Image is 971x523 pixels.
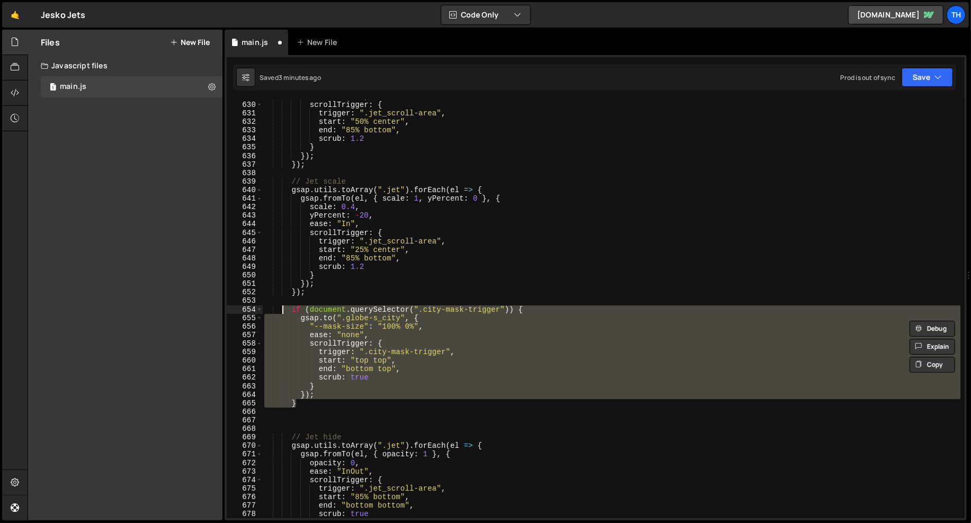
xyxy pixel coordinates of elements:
[910,339,955,355] button: Explain
[227,194,263,203] div: 641
[947,5,966,24] a: Th
[910,321,955,337] button: Debug
[227,382,263,391] div: 663
[260,73,321,82] div: Saved
[227,501,263,510] div: 677
[227,143,263,151] div: 635
[227,203,263,211] div: 642
[2,2,28,28] a: 🤙
[279,73,321,82] div: 3 minutes ago
[227,391,263,399] div: 664
[902,68,953,87] button: Save
[41,37,60,48] h2: Files
[227,101,263,109] div: 630
[227,348,263,356] div: 659
[227,356,263,365] div: 660
[227,450,263,458] div: 671
[227,126,263,134] div: 633
[227,425,263,433] div: 668
[227,263,263,271] div: 649
[227,467,263,476] div: 673
[227,459,263,467] div: 672
[848,5,943,24] a: [DOMAIN_NAME]
[227,160,263,169] div: 637
[227,152,263,160] div: 636
[227,408,263,416] div: 666
[170,38,210,47] button: New File
[840,73,895,82] div: Prod is out of sync
[227,279,263,288] div: 651
[227,493,263,501] div: 676
[227,510,263,518] div: 678
[227,229,263,237] div: 645
[227,220,263,228] div: 644
[227,169,263,177] div: 638
[227,246,263,254] div: 647
[227,177,263,186] div: 639
[227,441,263,450] div: 670
[441,5,530,24] button: Code Only
[227,305,263,314] div: 654
[41,76,222,97] div: 16759/45776.js
[41,8,86,21] div: Jesko Jets
[227,134,263,143] div: 634
[242,37,268,48] div: main.js
[297,37,341,48] div: New File
[227,118,263,126] div: 632
[227,416,263,425] div: 667
[227,365,263,373] div: 661
[227,399,263,408] div: 665
[227,339,263,348] div: 658
[227,237,263,246] div: 646
[227,322,263,331] div: 656
[227,109,263,118] div: 631
[227,314,263,322] div: 655
[227,288,263,296] div: 652
[50,84,56,92] span: 1
[227,484,263,493] div: 675
[28,55,222,76] div: Javascript files
[227,373,263,382] div: 662
[227,211,263,220] div: 643
[227,254,263,263] div: 648
[227,331,263,339] div: 657
[227,271,263,279] div: 650
[227,296,263,305] div: 653
[227,186,263,194] div: 640
[60,82,86,92] div: main.js
[910,357,955,373] button: Copy
[227,476,263,484] div: 674
[227,433,263,441] div: 669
